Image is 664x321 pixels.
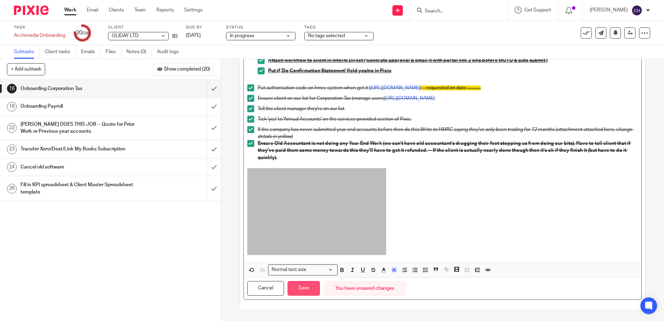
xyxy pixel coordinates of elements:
[76,29,89,37] div: 20
[308,266,333,273] input: Search for option
[64,7,76,14] a: Work
[14,6,49,15] img: Pixie
[186,33,201,38] span: [DATE]
[258,141,631,160] strong: Ensure Old Accountant is not doing any Year End Work (we can't have old accountant's dragging the...
[7,102,17,112] div: 18
[186,25,217,30] label: Due by
[424,8,487,15] input: Search
[14,45,40,59] a: Subtasks
[247,281,284,296] button: Cancel
[156,7,174,14] a: Reports
[268,68,391,73] u: Put if 'Do Confirmation Statement' field yes/no in Pixie
[81,45,100,59] a: Emails
[7,63,45,75] button: + Add subtask
[230,33,254,38] span: In progress
[385,96,435,101] a: [URL][DOMAIN_NAME]
[20,101,140,112] h1: Onboarding Payroll
[268,58,548,63] u: Attach workflow to client in Inform Direct ('Generate approval & email it with portal link 2 wks ...
[7,184,17,194] div: 26
[14,25,65,30] label: Task
[631,5,642,16] img: svg%3E
[20,119,140,137] h1: [PERSON_NAME] DOES THIS JOB -- Quote for Prior Work or Previous year accounts
[7,123,17,133] div: 22
[87,7,98,14] a: Email
[268,264,338,275] div: Search for option
[45,45,76,59] a: Client tasks
[524,8,551,13] span: Get Support
[371,85,420,90] a: [URL][DOMAIN_NAME]
[258,116,638,123] p: Tick 'yes' to 'Annual Accounts' on the services provided section of Pixie.
[270,266,308,273] span: Normal text size
[82,31,89,35] small: /26
[590,7,628,14] p: [PERSON_NAME]
[184,7,202,14] a: Settings
[258,127,633,139] em: Write to HMRC saying they've only been trading for 12 months (attachment attached here, change de...
[20,162,140,172] h1: Cancel old software
[7,84,17,93] div: 16
[226,25,296,30] label: Status
[422,85,481,90] span: -- requested on date .............
[258,95,638,102] p: Ensure client on our list for Corporation Tax (manage users)
[323,281,406,296] div: You have unsaved changes
[304,25,374,30] label: Tags
[258,105,638,112] p: Tell the client manager they're on our list
[157,45,184,59] a: Audit logs
[7,162,17,172] div: 24
[106,45,121,59] a: Files
[20,144,140,154] h1: Transfer Xero/Dext/Link My Books Subscription
[153,63,214,75] button: Show completed (20)
[14,32,65,39] div: Archimedia Onboarding
[288,281,320,296] button: Save
[20,180,140,197] h1: Fill in KPI spreadsheet & Client Master Spreadsheet template
[134,7,146,14] a: Team
[108,25,177,30] label: Client
[258,126,638,140] p: If the company has never submitted year end accounts before then do this:
[258,84,638,91] p: Put authorisation code on hmrc system when get it ( )
[109,7,124,14] a: Clients
[126,45,152,59] a: Notes (0)
[308,33,345,38] span: No tags selected
[112,33,139,38] span: OLIDAY LTD
[7,145,17,154] div: 23
[20,83,140,94] h1: Onboarding Corporation Tax
[164,67,210,72] span: Show completed (20)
